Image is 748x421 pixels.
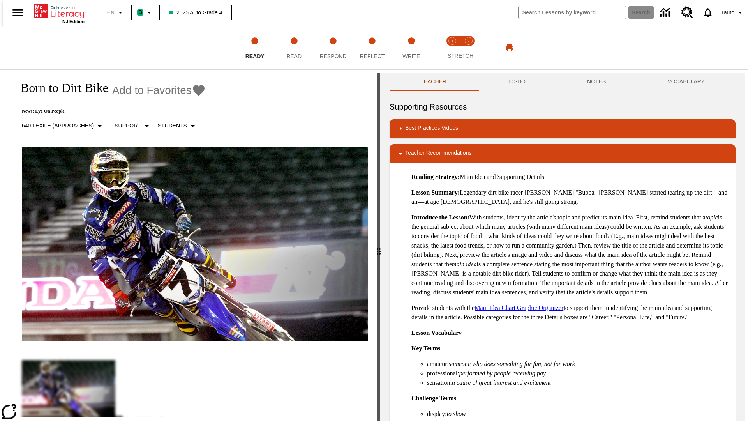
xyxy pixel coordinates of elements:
[441,27,464,69] button: Stretch Read step 1 of 2
[706,214,718,221] em: topic
[405,149,471,158] p: Teacher Recommendations
[286,53,302,59] span: Read
[377,73,380,421] div: Press Enter or Spacebar and then press right and left arrow keys to move the slider
[721,9,734,17] span: Tauto
[34,3,85,24] div: Home
[390,144,736,163] div: Teacher Recommendations
[271,27,316,69] button: Read step 2 of 5
[245,53,265,59] span: Ready
[477,73,556,91] button: TO-DO
[390,101,736,113] h6: Supporting Resources
[349,27,395,69] button: Reflect step 4 of 5
[402,53,420,59] span: Write
[411,189,460,196] strong: Lesson Summary:
[405,124,458,133] p: Best Practices Videos
[3,73,377,417] div: reading
[138,7,142,17] span: B
[449,361,575,367] em: someone who does something for fun, not for work
[22,147,368,341] img: Motocross racer James Stewart flies through the air on his dirt bike.
[112,84,192,97] span: Add to Favorites
[677,2,698,23] a: Resource Center, Will open in new tab
[390,119,736,138] div: Best Practices Videos
[427,378,729,387] li: sensation:
[107,9,115,17] span: EN
[360,53,385,59] span: Reflect
[169,9,222,17] span: 2025 Auto Grade 4
[411,329,462,336] strong: Lesson Vocabulary
[411,214,469,221] strong: Introduce the Lesson:
[718,5,748,19] button: Profile/Settings
[112,83,206,97] button: Add to Favorites - Born to Dirt Bike
[134,5,157,19] button: Boost Class color is mint green. Change class color
[655,2,677,23] a: Data Center
[411,345,440,352] strong: Key Terms
[6,1,29,24] button: Open side menu
[411,303,729,322] p: Provide students with the to support them in identifying the main idea and supporting details in ...
[427,369,729,378] li: professional:
[22,122,94,130] p: 640 Lexile (Approaches)
[411,395,456,402] strong: Challenge Terms
[390,73,477,91] button: Teacher
[310,27,356,69] button: Respond step 3 of 5
[12,81,108,95] h1: Born to Dirt Bike
[389,27,434,69] button: Write step 5 of 5
[698,2,718,23] a: Notifications
[448,53,473,59] span: STRETCH
[497,41,522,55] button: Print
[457,27,480,69] button: Stretch Respond step 2 of 2
[427,359,729,369] li: amateur:
[390,73,736,91] div: Instructional Panel Tabs
[451,39,453,43] text: 1
[12,108,206,114] p: News: Eye On People
[556,73,637,91] button: NOTES
[155,119,201,133] button: Select Student
[380,73,745,421] div: activity
[62,19,85,24] span: NJ Edition
[459,370,546,377] em: performed by people receiving pay
[158,122,187,130] p: Students
[232,27,277,69] button: Ready step 1 of 5
[111,119,154,133] button: Scaffolds, Support
[411,172,729,182] p: Main Idea and Supporting Details
[104,5,129,19] button: Language: EN, Select a language
[467,39,469,43] text: 2
[452,379,551,386] em: a cause of great interest and excitement
[447,410,466,417] em: to show
[519,6,626,19] input: search field
[411,173,460,180] strong: Reading Strategy:
[452,261,477,267] em: main idea
[319,53,346,59] span: Respond
[475,304,563,311] a: Main Idea Chart Graphic Organizer
[19,119,108,133] button: Select Lexile, 640 Lexile (Approaches)
[115,122,141,130] p: Support
[411,213,729,297] p: With students, identify the article's topic and predict its main idea. First, remind students tha...
[427,409,729,419] li: display:
[637,73,736,91] button: VOCABULARY
[411,188,729,207] p: Legendary dirt bike racer [PERSON_NAME] "Bubba" [PERSON_NAME] started tearing up the dirt—and air...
